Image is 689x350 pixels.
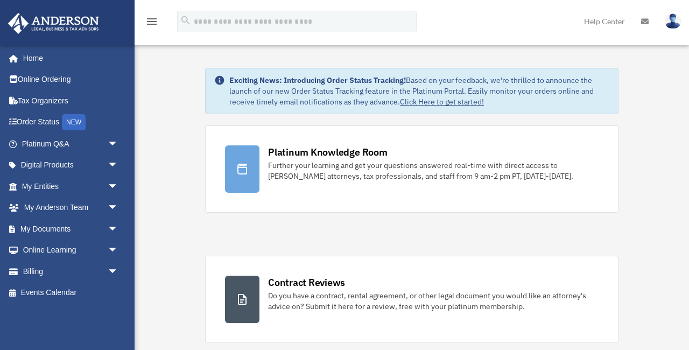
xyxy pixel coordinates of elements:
[205,256,618,343] a: Contract Reviews Do you have a contract, rental agreement, or other legal document you would like...
[229,75,406,85] strong: Exciting News: Introducing Order Status Tracking!
[268,160,599,181] div: Further your learning and get your questions answered real-time with direct access to [PERSON_NAM...
[8,240,135,261] a: Online Learningarrow_drop_down
[205,125,618,213] a: Platinum Knowledge Room Further your learning and get your questions answered real-time with dire...
[8,282,135,304] a: Events Calendar
[145,15,158,28] i: menu
[8,133,135,155] a: Platinum Q&Aarrow_drop_down
[268,276,345,289] div: Contract Reviews
[665,13,681,29] img: User Pic
[8,47,129,69] a: Home
[8,197,135,219] a: My Anderson Teamarrow_drop_down
[108,261,129,283] span: arrow_drop_down
[5,13,102,34] img: Anderson Advisors Platinum Portal
[108,240,129,262] span: arrow_drop_down
[229,75,609,107] div: Based on your feedback, we're thrilled to announce the launch of our new Order Status Tracking fe...
[108,155,129,177] span: arrow_drop_down
[62,114,86,130] div: NEW
[108,197,129,219] span: arrow_drop_down
[268,290,599,312] div: Do you have a contract, rental agreement, or other legal document you would like an attorney's ad...
[108,133,129,155] span: arrow_drop_down
[8,155,135,176] a: Digital Productsarrow_drop_down
[400,97,484,107] a: Click Here to get started!
[8,111,135,134] a: Order StatusNEW
[108,176,129,198] span: arrow_drop_down
[8,176,135,197] a: My Entitiesarrow_drop_down
[268,145,388,159] div: Platinum Knowledge Room
[8,261,135,282] a: Billingarrow_drop_down
[145,19,158,28] a: menu
[8,90,135,111] a: Tax Organizers
[108,218,129,240] span: arrow_drop_down
[8,218,135,240] a: My Documentsarrow_drop_down
[180,15,192,26] i: search
[8,69,135,90] a: Online Ordering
